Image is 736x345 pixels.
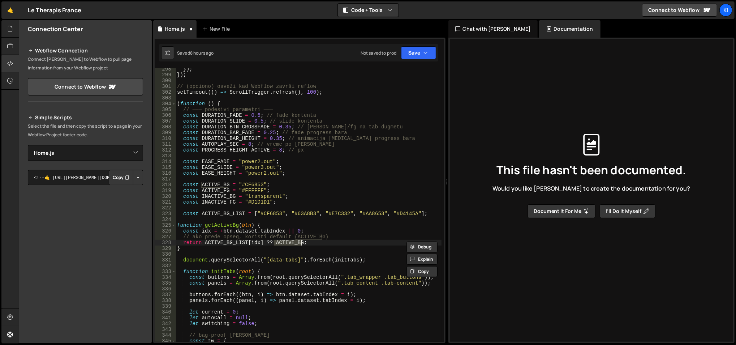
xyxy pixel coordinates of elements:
[155,292,176,298] div: 337
[406,254,438,265] button: Explain
[109,170,143,185] div: Button group with nested dropdown
[28,122,143,139] p: Select the file and then copy the script to a page in your Webflow Project footer code.
[155,332,176,338] div: 344
[155,309,176,315] div: 340
[155,84,176,89] div: 301
[492,184,690,192] span: Would you like [PERSON_NAME] to create the documentation for you?
[642,4,717,17] a: Connect to Webflow
[600,204,655,218] button: I’ll do it myself
[155,89,176,95] div: 302
[28,78,143,95] a: Connect to Webflow
[155,153,176,159] div: 313
[28,25,83,33] h2: Connection Center
[109,170,133,185] button: Copy
[155,193,176,199] div: 320
[155,274,176,280] div: 334
[28,197,144,262] iframe: YouTube video player
[165,25,185,33] div: Home.js
[155,124,176,130] div: 308
[155,338,176,344] div: 345
[155,72,176,78] div: 299
[155,170,176,176] div: 316
[155,251,176,257] div: 330
[155,159,176,165] div: 314
[528,204,595,218] button: Document it for me
[28,267,144,332] iframe: YouTube video player
[1,1,19,19] a: 🤙
[155,315,176,321] div: 341
[28,170,143,185] textarea: <!--🤙 [URL][PERSON_NAME][DOMAIN_NAME]> <script>document.addEventListener("DOMContentLoaded", func...
[155,141,176,147] div: 311
[155,257,176,263] div: 331
[155,188,176,193] div: 319
[338,4,399,17] button: Code + Tools
[155,95,176,101] div: 303
[155,298,176,303] div: 338
[155,263,176,269] div: 332
[202,25,233,33] div: New File
[155,222,176,228] div: 325
[28,6,81,14] div: Le Therapis France
[406,242,438,252] button: Debug
[155,234,176,240] div: 327
[190,50,214,56] div: 8 hours ago
[155,280,176,286] div: 335
[155,321,176,327] div: 342
[401,46,436,59] button: Save
[719,4,732,17] a: Ki
[28,46,143,55] h2: Webflow Connection
[155,182,176,188] div: 318
[496,164,686,176] span: This file hasn't been documented.
[155,269,176,274] div: 333
[155,136,176,141] div: 310
[155,118,176,124] div: 307
[155,176,176,182] div: 317
[448,20,538,38] div: Chat with [PERSON_NAME]
[155,199,176,205] div: 321
[155,211,176,217] div: 323
[155,246,176,251] div: 329
[177,50,214,56] div: Saved
[28,55,143,72] p: Connect [PERSON_NAME] to Webflow to pull page information from your Webflow project
[155,66,176,72] div: 298
[155,205,176,211] div: 322
[155,240,176,246] div: 328
[155,217,176,222] div: 324
[155,228,176,234] div: 326
[406,266,438,277] button: Copy
[155,165,176,170] div: 315
[28,113,143,122] h2: Simple Scripts
[155,327,176,332] div: 343
[155,101,176,107] div: 304
[155,130,176,136] div: 309
[361,50,397,56] div: Not saved to prod
[539,20,600,38] div: Documentation
[155,107,176,112] div: 305
[155,112,176,118] div: 306
[155,286,176,292] div: 336
[155,147,176,153] div: 312
[155,303,176,309] div: 339
[155,78,176,84] div: 300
